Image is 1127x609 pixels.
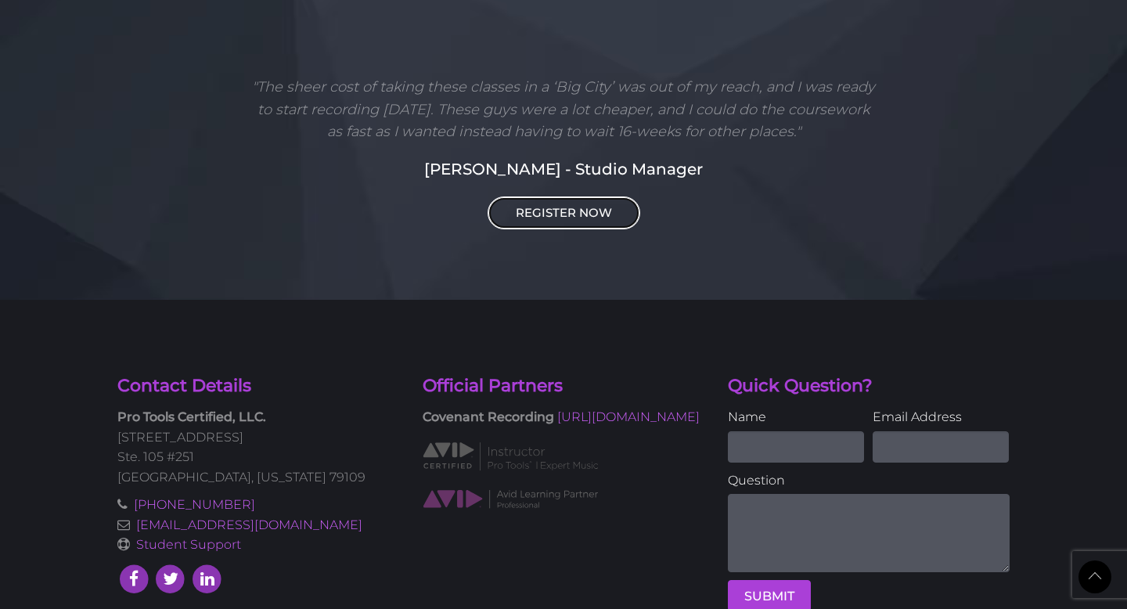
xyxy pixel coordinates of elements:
[117,157,1010,181] h5: [PERSON_NAME] - Studio Manager
[728,374,1010,398] h4: Quick Question?
[557,409,700,424] a: [URL][DOMAIN_NAME]
[117,409,266,424] strong: Pro Tools Certified, LLC.
[423,488,599,510] img: AVID Learning Partner classification logo
[488,196,640,229] a: REGISTER NOW
[117,407,399,487] p: [STREET_ADDRESS] Ste. 105 #251 [GEOGRAPHIC_DATA], [US_STATE] 79109
[134,497,255,512] a: [PHONE_NUMBER]
[873,407,1009,427] label: Email Address
[136,517,362,532] a: [EMAIL_ADDRESS][DOMAIN_NAME]
[1078,560,1111,593] a: Back to Top
[117,374,399,398] h4: Contact Details
[423,440,599,473] img: AVID Expert Instructor classification logo
[423,409,554,424] strong: Covenant Recording
[728,470,1010,491] label: Question
[136,537,241,552] a: Student Support
[251,76,876,143] p: "The sheer cost of taking these classes in a ‘Big City’ was out of my reach, and I was ready to s...
[423,374,704,398] h4: Official Partners
[728,407,864,427] label: Name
